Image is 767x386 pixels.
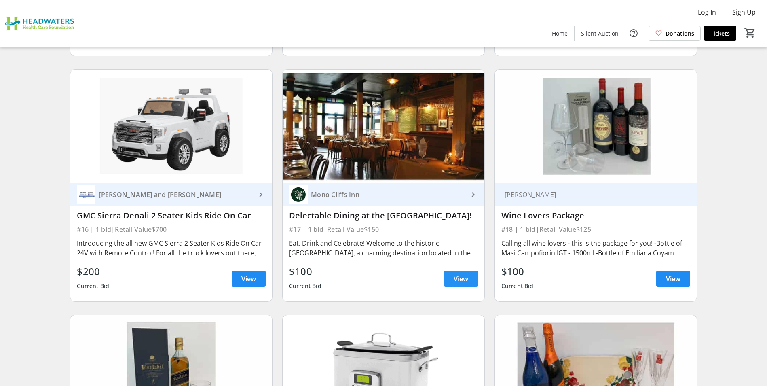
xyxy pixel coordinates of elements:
img: Danny and Alexandria Brackett [77,185,95,204]
a: Tickets [704,26,736,41]
div: #16 | 1 bid | Retail Value $700 [77,224,266,235]
button: Log In [691,6,723,19]
div: $100 [501,264,534,279]
mat-icon: keyboard_arrow_right [468,190,478,199]
img: Mono Cliffs Inn [289,185,308,204]
span: Silent Auction [581,29,619,38]
div: [PERSON_NAME] and [PERSON_NAME] [95,191,256,199]
span: Sign Up [732,7,756,17]
div: GMC Sierra Denali 2 Seater Kids Ride On Car [77,211,266,221]
img: GMC Sierra Denali 2 Seater Kids Ride On Car [70,70,272,183]
a: View [656,271,690,287]
div: $200 [77,264,109,279]
a: Donations [649,26,701,41]
span: View [241,274,256,284]
img: Headwaters Health Care Foundation's Logo [5,3,77,44]
div: Wine Lovers Package [501,211,690,221]
div: Delectable Dining at the [GEOGRAPHIC_DATA]! [289,211,478,221]
button: Sign Up [726,6,762,19]
span: Home [552,29,568,38]
div: Eat, Drink and Celebrate! Welcome to the historic [GEOGRAPHIC_DATA], a charming destination locat... [289,238,478,258]
a: View [232,271,266,287]
span: Log In [698,7,716,17]
div: Mono Cliffs Inn [308,191,468,199]
div: #18 | 1 bid | Retail Value $125 [501,224,690,235]
div: Calling all wine lovers - this is the package for you! -Bottle of Masi Campofiorin IGT - 1500ml -... [501,238,690,258]
mat-icon: keyboard_arrow_right [256,190,266,199]
a: Danny and Alexandria Brackett[PERSON_NAME] and [PERSON_NAME] [70,183,272,206]
span: Donations [666,29,694,38]
span: View [454,274,468,284]
div: Introducing the all new GMC Sierra 2 Seater Kids Ride On Car 24V with Remote Control! For all the... [77,238,266,258]
button: Cart [743,25,757,40]
a: View [444,271,478,287]
a: Mono Cliffs InnMono Cliffs Inn [283,183,484,206]
div: Current Bid [501,279,534,293]
div: Current Bid [289,279,321,293]
img: Delectable Dining at the Mono Cliffs Inn! [283,70,484,183]
span: View [666,274,680,284]
span: Tickets [710,29,730,38]
div: $100 [289,264,321,279]
div: Current Bid [77,279,109,293]
img: Wine Lovers Package [495,70,697,183]
div: [PERSON_NAME] [501,191,680,199]
a: Home [545,26,574,41]
a: Silent Auction [575,26,625,41]
button: Help [625,25,642,41]
div: #17 | 1 bid | Retail Value $150 [289,224,478,235]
